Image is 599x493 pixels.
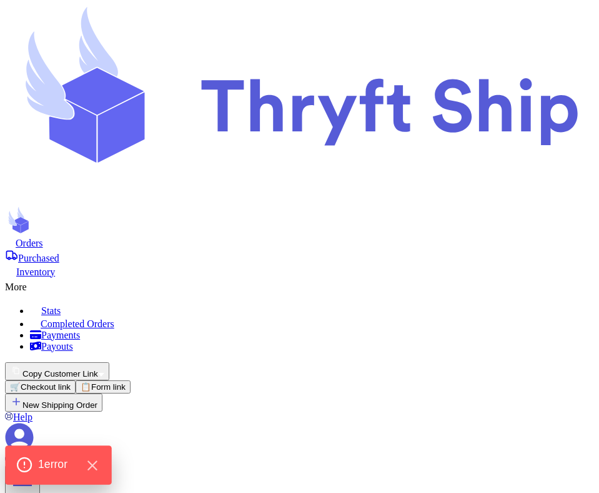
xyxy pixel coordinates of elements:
[10,382,21,392] span: 🛒
[5,249,594,264] a: Purchased
[30,330,594,341] a: Payments
[5,394,102,412] button: New Shipping Order
[81,382,91,392] span: 📋
[30,341,594,352] a: Payouts
[5,264,594,278] a: Inventory
[5,236,594,249] a: Orders
[30,303,594,317] a: Stats
[5,278,594,293] div: More
[5,380,76,394] button: 🛒Checkout link
[13,412,32,422] span: Help
[5,362,109,380] button: Copy Customer Link
[30,317,594,330] a: Completed Orders
[5,412,32,422] a: Help
[76,380,131,394] button: 📋Form link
